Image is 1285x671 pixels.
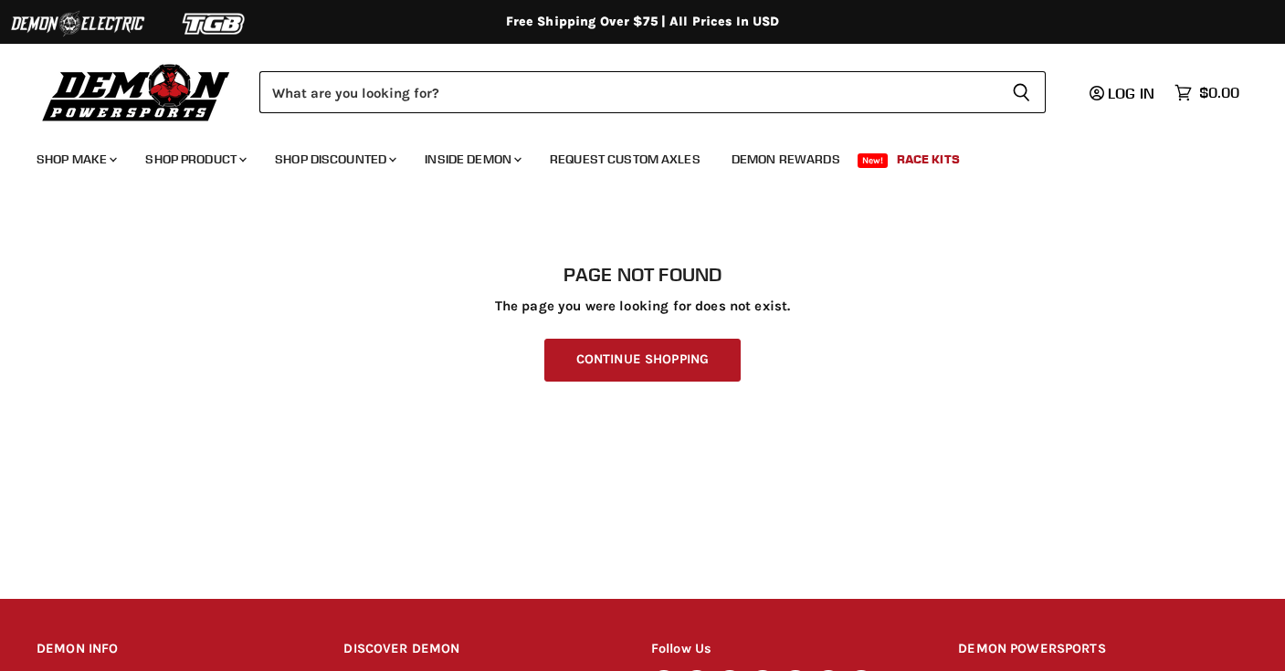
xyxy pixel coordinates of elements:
h2: DISCOVER DEMON [343,628,616,671]
h1: Page not found [37,264,1248,286]
img: Demon Powersports [37,59,237,124]
img: Demon Electric Logo 2 [9,6,146,41]
button: Search [997,71,1046,113]
a: Shop Make [23,141,128,178]
img: TGB Logo 2 [146,6,283,41]
ul: Main menu [23,133,1235,178]
a: Request Custom Axles [536,141,714,178]
span: New! [858,153,889,168]
input: Search [259,71,997,113]
a: Log in [1081,85,1165,101]
span: $0.00 [1199,84,1239,101]
a: $0.00 [1165,79,1248,106]
a: Continue Shopping [544,339,741,382]
a: Demon Rewards [718,141,854,178]
span: Log in [1108,84,1154,102]
p: The page you were looking for does not exist. [37,299,1248,314]
form: Product [259,71,1046,113]
h2: DEMON INFO [37,628,310,671]
h2: Follow Us [651,628,924,671]
h2: DEMON POWERSPORTS [958,628,1248,671]
a: Inside Demon [411,141,532,178]
a: Shop Discounted [261,141,407,178]
a: Race Kits [883,141,974,178]
a: Shop Product [132,141,258,178]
